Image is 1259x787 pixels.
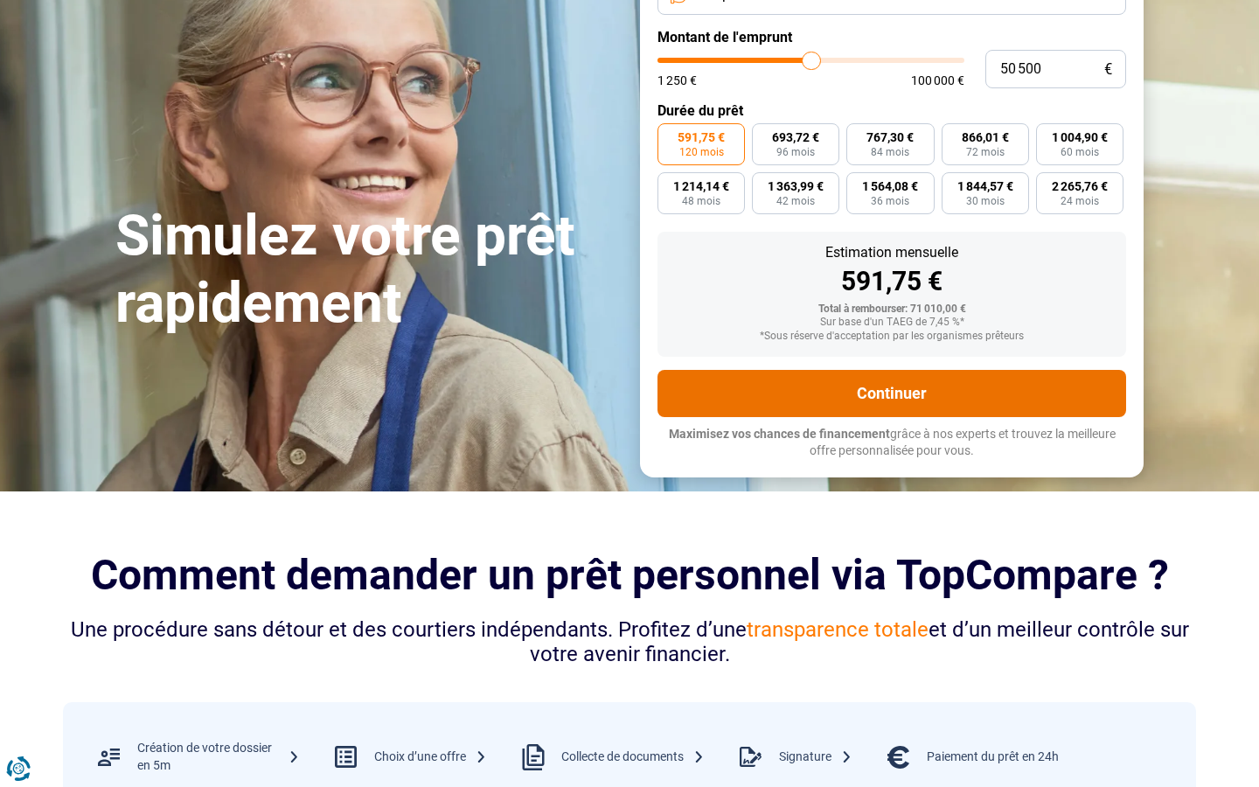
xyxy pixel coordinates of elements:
div: Une procédure sans détour et des courtiers indépendants. Profitez d’une et d’un meilleur contrôle... [63,617,1196,668]
div: Collecte de documents [561,749,705,766]
span: 30 mois [966,196,1005,206]
span: Maximisez vos chances de financement [669,427,890,441]
span: 1 214,14 € [673,180,729,192]
span: 96 mois [776,147,815,157]
div: 591,75 € [671,268,1112,295]
span: 767,30 € [866,131,914,143]
span: 866,01 € [962,131,1009,143]
span: 1 564,08 € [862,180,918,192]
p: grâce à nos experts et trouvez la meilleure offre personnalisée pour vous. [657,426,1126,460]
span: 24 mois [1061,196,1099,206]
h1: Simulez votre prêt rapidement [115,203,619,338]
label: Durée du prêt [657,102,1126,119]
span: € [1104,62,1112,77]
span: transparence totale [747,617,929,642]
div: Sur base d'un TAEG de 7,45 %* [671,317,1112,329]
span: 1 363,99 € [768,180,824,192]
label: Montant de l'emprunt [657,29,1126,45]
span: 42 mois [776,196,815,206]
div: Total à rembourser: 71 010,00 € [671,303,1112,316]
div: Choix d’une offre [374,749,487,766]
span: 2 265,76 € [1052,180,1108,192]
span: 693,72 € [772,131,819,143]
span: 36 mois [871,196,909,206]
span: 84 mois [871,147,909,157]
span: 60 mois [1061,147,1099,157]
span: 72 mois [966,147,1005,157]
h2: Comment demander un prêt personnel via TopCompare ? [63,551,1196,599]
span: 120 mois [679,147,724,157]
span: 591,75 € [678,131,725,143]
span: 1 250 € [657,74,697,87]
span: 1 844,57 € [957,180,1013,192]
span: 48 mois [682,196,720,206]
span: 1 004,90 € [1052,131,1108,143]
span: 100 000 € [911,74,964,87]
div: Signature [779,749,852,766]
div: Création de votre dossier en 5m [137,740,300,774]
div: Paiement du prêt en 24h [927,749,1059,766]
button: Continuer [657,370,1126,417]
div: Estimation mensuelle [671,246,1112,260]
div: *Sous réserve d'acceptation par les organismes prêteurs [671,331,1112,343]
